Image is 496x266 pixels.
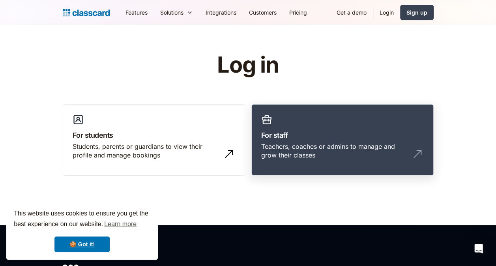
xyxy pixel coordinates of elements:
a: Sign up [400,5,434,20]
div: Solutions [154,4,199,21]
div: Teachers, coaches or admins to manage and grow their classes [261,142,408,160]
div: Sign up [406,8,427,17]
a: Pricing [283,4,313,21]
a: For studentsStudents, parents or guardians to view their profile and manage bookings [63,104,245,176]
a: For staffTeachers, coaches or admins to manage and grow their classes [251,104,434,176]
div: Open Intercom Messenger [469,239,488,258]
h3: For students [73,130,235,140]
span: This website uses cookies to ensure you get the best experience on our website. [14,209,150,230]
a: Customers [243,4,283,21]
div: Solutions [160,8,183,17]
h1: Log in [123,53,373,77]
a: Integrations [199,4,243,21]
a: dismiss cookie message [54,236,110,252]
a: Features [119,4,154,21]
h3: For staff [261,130,424,140]
a: Get a demo [330,4,373,21]
div: Students, parents or guardians to view their profile and manage bookings [73,142,219,160]
a: home [63,7,110,18]
div: cookieconsent [6,201,158,260]
a: learn more about cookies [103,218,138,230]
a: Login [373,4,400,21]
